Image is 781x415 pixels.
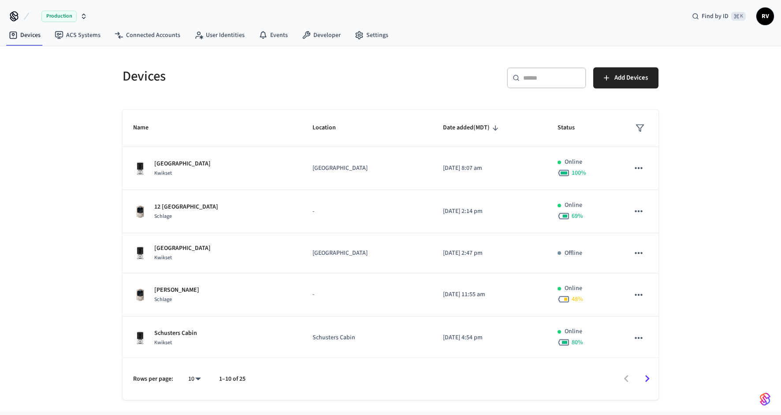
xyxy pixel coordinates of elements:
[572,295,583,304] span: 48 %
[154,339,172,346] span: Kwikset
[443,249,536,258] p: [DATE] 2:47 pm
[312,249,422,258] p: [GEOGRAPHIC_DATA]
[731,12,746,21] span: ⌘ K
[565,201,582,210] p: Online
[133,246,147,260] img: Kwikset Halo Touchscreen Wifi Enabled Smart Lock, Polished Chrome, Front
[133,331,147,345] img: Kwikset Halo Touchscreen Wifi Enabled Smart Lock, Polished Chrome, Front
[48,27,108,43] a: ACS Systems
[133,205,147,219] img: Schlage Sense Smart Deadbolt with Camelot Trim, Front
[565,284,582,293] p: Online
[252,27,295,43] a: Events
[133,121,160,135] span: Name
[41,11,77,22] span: Production
[154,296,172,303] span: Schlage
[133,288,147,302] img: Schlage Sense Smart Deadbolt with Camelot Trim, Front
[443,121,501,135] span: Date added(MDT)
[154,159,211,169] p: [GEOGRAPHIC_DATA]
[133,375,173,384] p: Rows per page:
[2,27,48,43] a: Devices
[756,7,774,25] button: RV
[565,249,582,258] p: Offline
[154,202,218,212] p: 12 [GEOGRAPHIC_DATA]
[637,368,658,389] button: Go to next page
[133,162,147,176] img: Kwikset Halo Touchscreen Wifi Enabled Smart Lock, Polished Chrome, Front
[154,329,197,338] p: Schusters Cabin
[702,12,729,21] span: Find by ID
[312,333,422,342] p: Schusters Cabin
[154,169,172,177] span: Kwikset
[443,290,536,299] p: [DATE] 11:55 am
[295,27,348,43] a: Developer
[312,207,422,216] p: -
[154,254,172,261] span: Kwikset
[572,212,583,220] span: 69 %
[187,27,252,43] a: User Identities
[565,158,582,167] p: Online
[443,333,536,342] p: [DATE] 4:54 pm
[312,290,422,299] p: -
[593,67,658,88] button: Add Devices
[614,72,648,84] span: Add Devices
[558,121,586,135] span: Status
[572,338,583,347] span: 80 %
[760,392,770,406] img: SeamLogoGradient.69752ec5.svg
[312,164,422,173] p: [GEOGRAPHIC_DATA]
[184,373,205,386] div: 10
[154,244,211,253] p: [GEOGRAPHIC_DATA]
[123,67,385,85] h5: Devices
[757,8,773,24] span: RV
[108,27,187,43] a: Connected Accounts
[443,164,536,173] p: [DATE] 8:07 am
[565,327,582,336] p: Online
[572,169,586,177] span: 100 %
[154,286,199,295] p: [PERSON_NAME]
[685,8,753,24] div: Find by ID⌘ K
[443,207,536,216] p: [DATE] 2:14 pm
[348,27,395,43] a: Settings
[219,375,245,384] p: 1–10 of 25
[154,213,172,220] span: Schlage
[312,121,347,135] span: Location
